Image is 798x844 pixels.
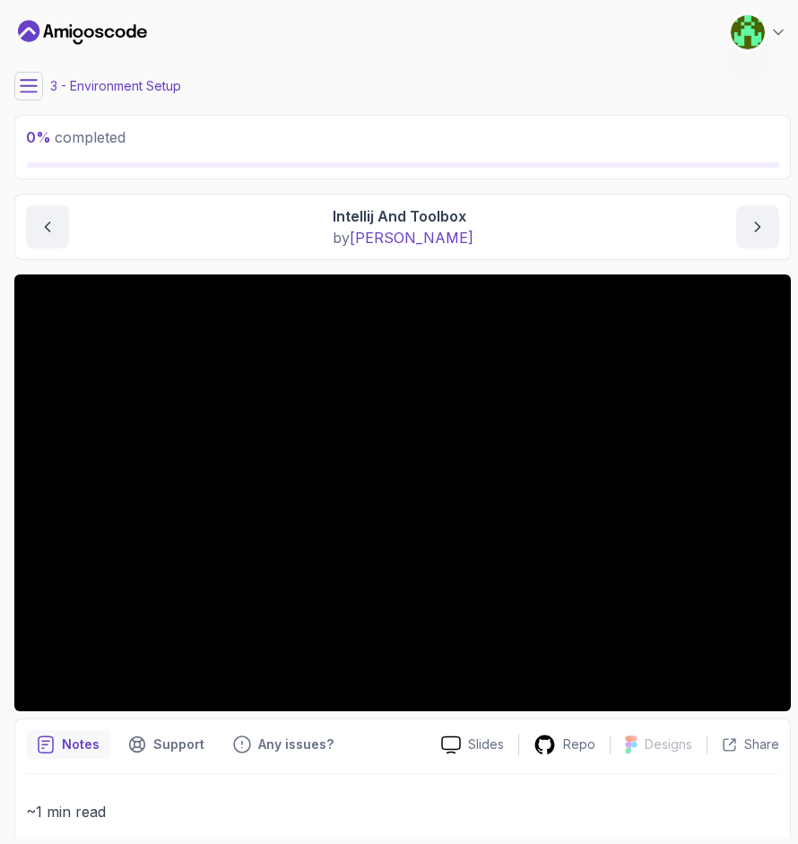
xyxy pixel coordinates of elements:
button: Support button [117,730,215,759]
span: 0 % [26,128,51,146]
p: Intellij And Toolbox [333,205,473,227]
p: Any issues? [258,735,334,753]
p: Slides [468,735,504,753]
button: previous content [26,205,69,248]
a: Dashboard [18,18,147,47]
p: Notes [62,735,100,753]
p: Share [744,735,779,753]
button: user profile image [730,14,787,50]
img: user profile image [731,15,765,49]
p: Support [153,735,204,753]
span: [PERSON_NAME] [350,229,473,247]
p: Designs [645,735,692,753]
button: Feedback button [222,730,344,759]
button: notes button [26,730,110,759]
p: Repo [563,735,595,753]
iframe: 1 - IntelliJ and Toolbox [14,274,791,711]
button: Share [707,735,779,753]
a: Slides [427,735,518,754]
span: completed [26,128,126,146]
a: Repo [519,734,610,756]
p: 3 - Environment Setup [50,77,181,95]
p: ~1 min read [26,799,779,824]
p: by [333,227,473,248]
button: next content [736,205,779,248]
